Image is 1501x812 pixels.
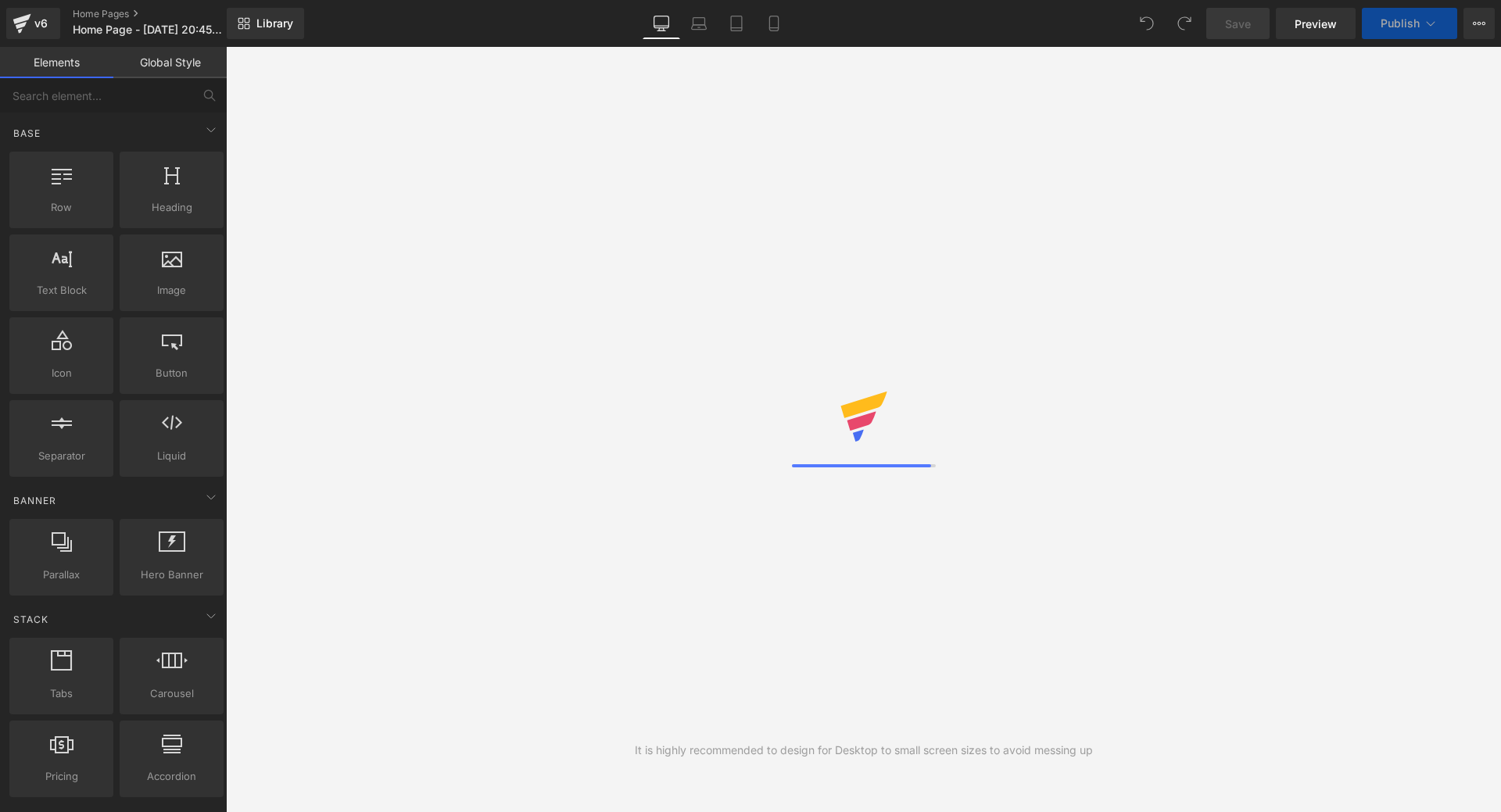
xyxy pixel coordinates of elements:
span: Base [12,126,42,141]
span: Row [14,199,109,216]
span: Parallax [14,567,109,583]
span: Tabs [14,685,109,702]
a: Preview [1276,8,1356,39]
button: More [1463,8,1495,39]
a: Laptop [680,8,718,39]
span: Text Block [14,282,109,299]
span: Pricing [14,768,109,785]
span: Preview [1295,16,1337,32]
a: Mobile [755,8,793,39]
span: Publish [1381,17,1420,30]
span: Banner [12,493,58,508]
span: Stack [12,612,50,627]
span: Separator [14,448,109,464]
a: v6 [6,8,60,39]
a: Global Style [113,47,227,78]
span: Library [256,16,293,30]
div: v6 [31,13,51,34]
span: Home Page - [DATE] 20:45:44 [73,23,223,36]
a: New Library [227,8,304,39]
span: Liquid [124,448,219,464]
a: Home Pages [73,8,253,20]
span: Icon [14,365,109,381]
span: Button [124,365,219,381]
button: Redo [1169,8,1200,39]
span: Carousel [124,685,219,702]
button: Undo [1131,8,1162,39]
span: Image [124,282,219,299]
a: Tablet [718,8,755,39]
span: Hero Banner [124,567,219,583]
button: Publish [1362,8,1457,39]
span: Accordion [124,768,219,785]
span: Save [1225,16,1251,32]
a: Desktop [643,8,680,39]
div: It is highly recommended to design for Desktop to small screen sizes to avoid messing up [635,742,1093,759]
span: Heading [124,199,219,216]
